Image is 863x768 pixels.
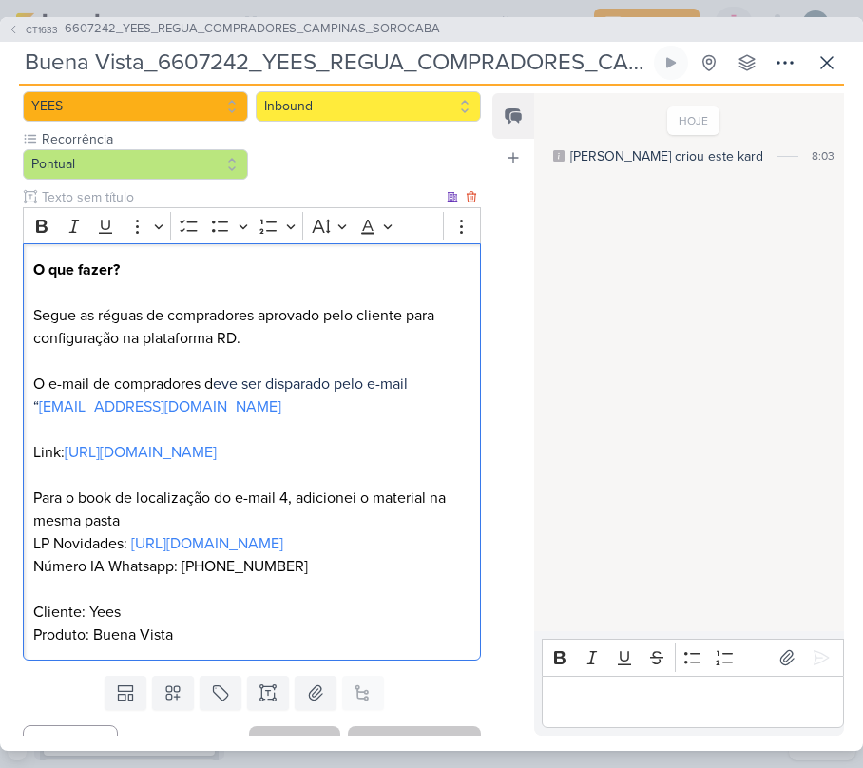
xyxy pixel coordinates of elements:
strong: O que fazer? [33,260,120,279]
div: [PERSON_NAME] criou este kard [570,146,763,166]
div: 8:03 [812,147,834,164]
div: Editor toolbar [542,639,844,676]
input: Kard Sem Título [19,46,650,80]
label: Recorrência [40,129,248,149]
div: Editor editing area: main [542,676,844,728]
a: [URL][DOMAIN_NAME] [131,534,283,553]
div: Ligar relógio [663,55,679,70]
input: Texto sem título [38,187,443,207]
p: Segue as réguas de compradores aprovado pelo cliente para configuração na plataforma RD. O e-mail... [33,259,470,646]
div: Editor editing area: main [23,243,481,661]
button: Cancelar [23,725,118,762]
a: [EMAIL_ADDRESS][DOMAIN_NAME] [39,397,281,416]
a: [URL][DOMAIN_NAME] [65,443,217,462]
span: eve ser disparado pelo e-mail “ [33,374,408,416]
button: Inbound [256,91,481,122]
div: Editor toolbar [23,207,481,244]
button: YEES [23,91,248,122]
button: Pontual [23,149,248,180]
